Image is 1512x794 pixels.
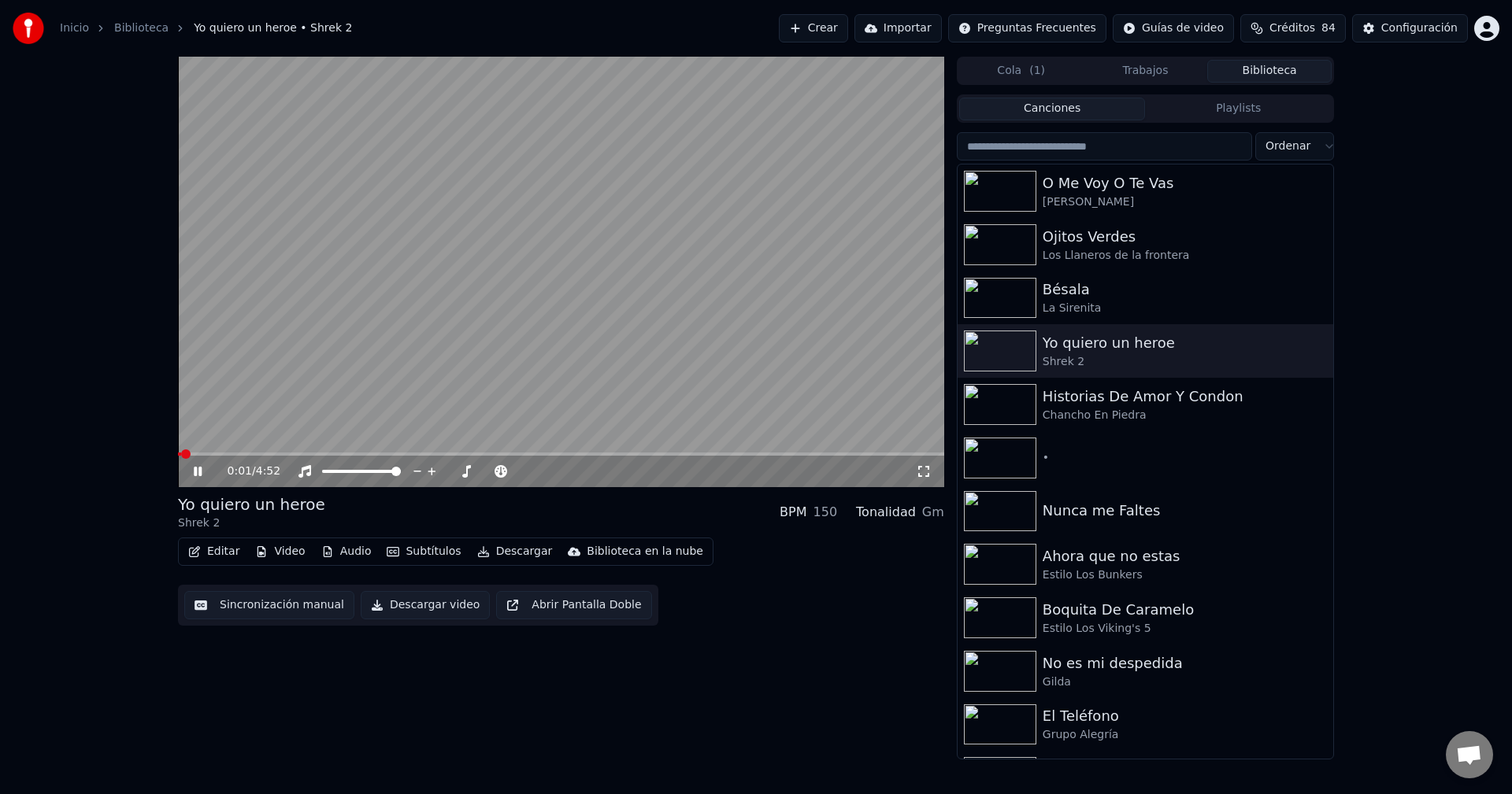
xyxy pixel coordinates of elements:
[380,541,467,563] button: Subtítulos
[228,463,265,479] div: /
[813,503,838,522] div: 150
[496,591,651,619] button: Abrir Pantalla Doble
[1043,408,1327,423] div: Chancho En Piedra
[60,20,352,36] nav: breadcrumb
[779,14,848,42] button: Crear
[1207,60,1332,83] button: Biblioteca
[1043,332,1327,354] div: Yo quiero un heroe
[182,541,246,563] button: Editar
[184,591,354,619] button: Sincronización manual
[1084,60,1208,83] button: Trabajos
[780,503,806,522] div: BPM
[60,20,89,36] a: Inicio
[1043,301,1327,316] div: La Sirenita
[1043,674,1327,690] div: Gilda
[1043,705,1327,727] div: El Teléfono
[114,20,169,36] a: Biblioteca
[1269,20,1315,36] span: Créditos
[228,463,252,479] span: 0:01
[194,20,352,36] span: Yo quiero un heroe • Shrek 2
[1043,450,1327,466] div: •
[1043,386,1327,408] div: Historias De Amor Y Condon
[1043,194,1327,210] div: [PERSON_NAME]
[249,541,311,563] button: Video
[1043,248,1327,264] div: Los Llaneros de la frontera
[1321,20,1336,36] span: 84
[178,515,325,531] div: Shrek 2
[1043,652,1327,674] div: No es mi despedida
[587,544,703,559] div: Biblioteca en la nube
[1240,14,1346,42] button: Créditos84
[178,493,325,515] div: Yo quiero un heroe
[1145,98,1332,120] button: Playlists
[13,13,44,44] img: youka
[922,503,944,522] div: Gm
[1029,63,1045,79] span: ( 1 )
[361,591,490,619] button: Descargar video
[1043,500,1327,522] div: Nunca me Faltes
[1381,20,1458,36] div: Configuración
[1266,138,1310,154] span: Ordenar
[1043,279,1327,301] div: Bésala
[1352,14,1468,42] button: Configuración
[315,541,378,563] button: Audio
[1043,545,1327,567] div: Ahora que no estas
[948,14,1106,42] button: Preguntas Frecuentes
[1043,621,1327,637] div: Estilo Los Viking's 5
[856,503,916,522] div: Tonalidad
[1043,172,1327,194] div: O Me Voy O Te Vas
[256,463,280,479] span: 4:52
[1043,599,1327,621] div: Boquita De Caramelo
[959,60,1084,83] button: Cola
[1043,727,1327,743] div: Grupo Alegría
[1446,731,1493,778] div: Chat abierto
[1043,354,1327,370] div: Shrek 2
[1043,226,1327,248] div: Ojitos Verdes
[1043,567,1327,583] div: Estilo Los Bunkers
[471,541,559,563] button: Descargar
[959,98,1146,120] button: Canciones
[1113,14,1234,42] button: Guías de video
[854,14,942,42] button: Importar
